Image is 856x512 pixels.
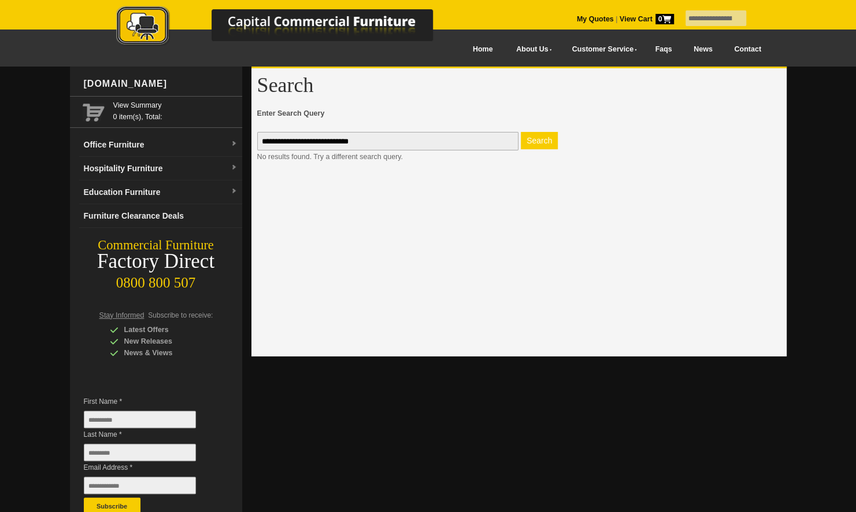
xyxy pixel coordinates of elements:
[257,151,781,163] p: No results found. Try a different search query.
[84,6,489,51] a: Capital Commercial Furniture Logo
[655,14,674,24] span: 0
[99,311,144,319] span: Stay Informed
[110,336,220,347] div: New Releases
[70,253,242,270] div: Factory Direct
[84,462,213,473] span: Email Address *
[79,67,242,101] div: [DOMAIN_NAME]
[644,36,683,62] a: Faqs
[70,269,242,291] div: 0800 800 507
[559,36,644,62] a: Customer Service
[79,157,242,181] a: Hospitality Furnituredropdown
[84,411,196,428] input: First Name *
[257,132,519,150] input: Enter Search Query
[84,477,196,494] input: Email Address *
[79,133,242,157] a: Office Furnituredropdown
[84,396,213,407] span: First Name *
[231,141,238,148] img: dropdown
[257,108,781,119] span: Enter Search Query
[503,36,559,62] a: About Us
[723,36,772,62] a: Contact
[617,15,673,23] a: View Cart0
[79,204,242,228] a: Furniture Clearance Deals
[84,444,196,461] input: Last Name *
[257,74,781,96] h1: Search
[84,429,213,440] span: Last Name *
[113,100,238,121] span: 0 item(s), Total:
[577,15,614,23] a: My Quotes
[113,100,238,111] a: View Summary
[231,164,238,171] img: dropdown
[620,15,674,23] strong: View Cart
[683,36,723,62] a: News
[70,237,242,253] div: Commercial Furniture
[521,132,558,149] button: Enter Search Query
[231,188,238,195] img: dropdown
[110,347,220,359] div: News & Views
[148,311,213,319] span: Subscribe to receive:
[84,6,489,48] img: Capital Commercial Furniture Logo
[110,324,220,336] div: Latest Offers
[79,181,242,204] a: Education Furnituredropdown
